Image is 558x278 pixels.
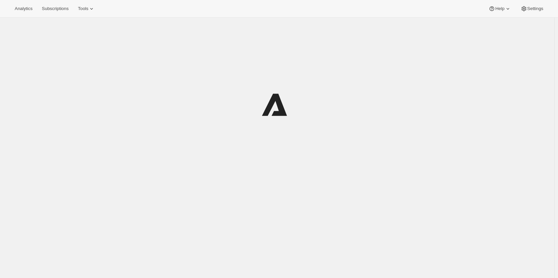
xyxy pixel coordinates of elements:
button: Help [484,4,515,13]
button: Analytics [11,4,36,13]
span: Analytics [15,6,32,11]
button: Settings [517,4,547,13]
span: Tools [78,6,88,11]
button: Subscriptions [38,4,73,13]
span: Subscriptions [42,6,68,11]
button: Tools [74,4,99,13]
span: Help [495,6,504,11]
span: Settings [527,6,543,11]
